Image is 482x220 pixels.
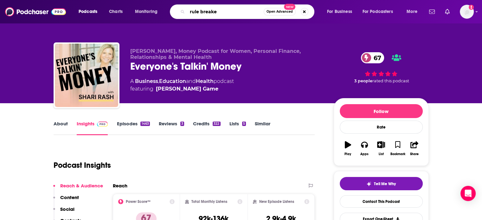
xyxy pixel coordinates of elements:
[187,7,264,17] input: Search podcasts, credits, & more...
[344,152,351,156] div: Play
[159,78,186,84] a: Education
[53,194,79,206] button: Content
[340,121,423,134] div: Rate
[156,85,218,93] a: Shannah Compton Game
[105,7,126,17] a: Charts
[363,7,393,16] span: For Podcasters
[159,121,184,135] a: Reviews3
[259,199,294,204] h2: New Episode Listens
[77,121,108,135] a: InsightsPodchaser Pro
[340,177,423,190] button: tell me why sparkleTell Me Why
[358,7,402,17] button: open menu
[130,85,234,93] span: featuring
[267,10,293,13] span: Open Advanced
[334,48,429,87] div: 67 3 peoplerated this podcast
[373,137,389,160] button: List
[379,152,384,156] div: List
[196,78,214,84] a: Health
[407,7,417,16] span: More
[402,7,425,17] button: open menu
[340,195,423,208] a: Contact This Podcast
[130,78,234,93] div: A podcast
[158,78,159,84] span: ,
[229,121,246,135] a: Lists5
[460,5,474,19] button: Show profile menu
[60,183,103,189] p: Reach & Audience
[460,5,474,19] span: Logged in as NickG
[55,44,118,107] img: Everyone's Talkin' Money
[406,137,422,160] button: Share
[126,199,151,204] h2: Power Score™
[340,137,356,160] button: Play
[327,7,352,16] span: For Business
[140,122,150,126] div: 1463
[74,7,106,17] button: open menu
[264,8,296,16] button: Open AdvancedNew
[442,6,452,17] a: Show notifications dropdown
[323,7,360,17] button: open menu
[284,4,295,10] span: New
[469,5,474,10] svg: Add a profile image
[186,78,196,84] span: and
[54,121,68,135] a: About
[356,137,373,160] button: Apps
[372,79,409,83] span: rated this podcast
[340,104,423,118] button: Follow
[54,160,111,170] h1: Podcast Insights
[135,7,157,16] span: Monitoring
[53,183,103,194] button: Reach & Audience
[410,152,419,156] div: Share
[367,52,384,63] span: 67
[5,6,66,18] img: Podchaser - Follow, Share and Rate Podcasts
[361,52,384,63] a: 67
[53,206,74,218] button: Social
[255,121,270,135] a: Similar
[135,78,158,84] a: Business
[180,122,184,126] div: 3
[176,4,320,19] div: Search podcasts, credits, & more...
[427,6,437,17] a: Show notifications dropdown
[130,48,301,60] span: [PERSON_NAME], Money Podcast for Women, Personal Finance, Relationships & Mental Health
[109,7,123,16] span: Charts
[60,194,79,200] p: Content
[389,137,406,160] button: Bookmark
[213,122,220,126] div: 322
[117,121,150,135] a: Episodes1463
[460,5,474,19] img: User Profile
[191,199,227,204] h2: Total Monthly Listens
[360,152,369,156] div: Apps
[374,181,396,186] span: Tell Me Why
[97,122,108,127] img: Podchaser Pro
[242,122,246,126] div: 5
[113,183,127,189] h2: Reach
[60,206,74,212] p: Social
[131,7,166,17] button: open menu
[366,181,371,186] img: tell me why sparkle
[390,152,405,156] div: Bookmark
[193,121,220,135] a: Credits322
[354,79,372,83] span: 3 people
[79,7,97,16] span: Podcasts
[460,186,476,201] div: Open Intercom Messenger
